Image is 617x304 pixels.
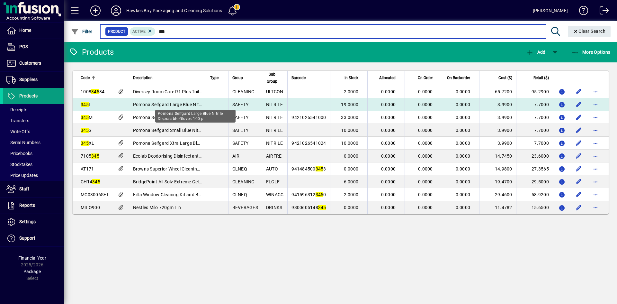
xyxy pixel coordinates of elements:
a: Support [3,230,64,246]
button: Edit [574,99,584,110]
span: Browns Superior Wheel Cleaning Brush [133,166,213,171]
em: 345 [92,179,100,184]
span: NITRILE [266,141,283,146]
td: 3.9900 [479,124,516,137]
button: Edit [574,177,584,187]
span: Clear Search [573,29,606,34]
span: 0.0000 [418,153,433,159]
span: Pomona Selfgard Medium Blue Nitrile Disposable Gloves 100 per pk [133,115,271,120]
td: 7.7000 [516,98,553,111]
div: Hawkes Bay Packaging and Cleaning Solutions [126,5,222,16]
span: 0.0000 [344,205,359,210]
span: MILO900 [81,205,100,210]
span: 0.0000 [418,166,433,171]
span: 2.0000 [344,192,359,197]
span: Package [23,269,41,274]
span: 0.0000 [418,141,433,146]
span: 0.0000 [381,153,396,159]
span: Retail ($) [533,74,549,81]
span: Reports [19,203,35,208]
span: NITRILE [266,115,283,120]
div: [PERSON_NAME] [533,5,568,16]
span: Write Offs [6,129,30,134]
span: 0.0000 [418,128,433,133]
a: Logout [595,1,609,22]
td: 19.4700 [479,175,516,188]
button: More options [590,164,601,174]
span: Filter [71,29,93,34]
span: 0.0000 [456,166,470,171]
span: SAFETY [232,102,249,107]
span: Support [19,235,35,241]
td: 7.7000 [516,111,553,124]
span: 0.0000 [381,102,396,107]
span: Sub Group [266,71,278,85]
a: Home [3,23,64,39]
span: More Options [571,50,611,55]
span: Home [19,28,31,33]
span: Suppliers [19,77,38,82]
div: On Order [409,74,438,81]
a: Customers [3,55,64,71]
mat-chip: Activation Status: Active [130,27,156,36]
span: 941484500 3 [291,166,326,171]
em: 345 [316,166,324,171]
span: 0.0000 [381,166,396,171]
button: More options [590,112,601,123]
em: 345 [81,102,89,107]
button: Edit [574,125,584,135]
span: 0.0000 [381,89,396,94]
span: Product [108,28,125,35]
span: Nestles Milo 720gm Tin [133,205,181,210]
span: L [81,102,91,107]
button: More options [590,138,601,148]
span: MC03006SET [81,192,109,197]
span: M [81,115,93,120]
td: 3.9900 [479,98,516,111]
span: FLCLF [266,179,280,184]
span: 0.0000 [381,179,396,184]
span: Receipts [6,107,27,112]
span: CLNEQ [232,192,247,197]
span: Type [210,74,219,81]
button: Add [524,46,547,58]
a: Pricebooks [3,148,64,159]
span: Barcode [291,74,306,81]
div: Barcode [291,74,326,81]
span: Serial Numbers [6,140,40,145]
td: 27.3565 [516,162,553,175]
span: Customers [19,60,41,66]
span: On Backorder [447,74,470,81]
button: More options [590,189,601,200]
a: Write Offs [3,126,64,137]
span: 0.0000 [456,115,470,120]
span: 0.0000 [344,166,359,171]
span: Add [526,50,545,55]
span: 7105 [81,153,99,159]
span: Pricebooks [6,151,32,156]
a: Knowledge Base [574,1,588,22]
td: 95.2900 [516,85,553,98]
td: 7.7000 [516,137,553,150]
a: Receipts [3,104,64,115]
td: 7.7000 [516,124,553,137]
span: 0.0000 [456,89,470,94]
span: Financial Year [18,255,46,261]
button: More options [590,202,601,213]
button: Profile [106,5,126,16]
span: SAFETY [232,128,249,133]
span: 0.0000 [456,192,470,197]
span: 19.0000 [341,102,358,107]
span: 1008 84 [81,89,104,94]
span: On Order [418,74,433,81]
span: WINACC [266,192,284,197]
span: 0.0000 [456,102,470,107]
span: NITRILE [266,102,283,107]
span: XL [81,141,94,146]
span: 0.0000 [418,179,433,184]
span: Pomona Selfgard Xtra Large Blue Nitrile Disposable Gloves 100 per pk [133,141,277,146]
span: 0.0000 [456,179,470,184]
div: In Stock [334,74,364,81]
span: Staff [19,186,29,191]
div: Code [81,74,109,81]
